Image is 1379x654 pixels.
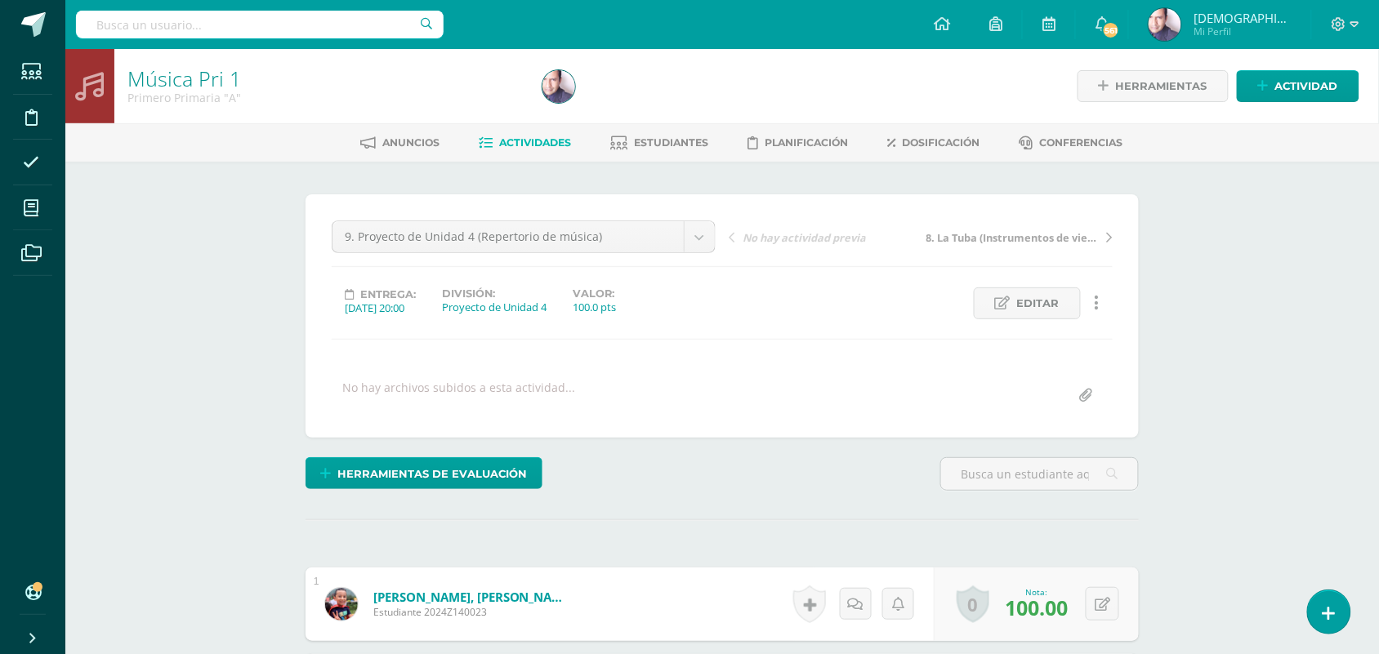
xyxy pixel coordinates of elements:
[1116,71,1207,101] span: Herramientas
[743,230,866,245] span: No hay actividad previa
[127,65,241,92] a: Música Pri 1
[442,287,547,300] label: División:
[442,300,547,314] div: Proyecto de Unidad 4
[748,130,849,156] a: Planificación
[926,230,1100,245] span: 8. La Tuba (Instrumentos de viento)
[383,136,440,149] span: Anuncios
[957,585,989,623] a: 0
[611,130,709,156] a: Estudiantes
[500,136,572,149] span: Actividades
[360,288,416,300] span: Entrega:
[1149,8,1181,41] img: bb97c0accd75fe6aba3753b3e15f42da.png
[338,459,528,489] span: Herramientas de evaluación
[1040,136,1123,149] span: Conferencias
[542,70,575,103] img: bb97c0accd75fe6aba3753b3e15f42da.png
[921,229,1113,245] a: 8. La Tuba (Instrumentos de viento)
[1237,70,1359,102] a: Actividad
[361,130,440,156] a: Anuncios
[480,130,572,156] a: Actividades
[1078,70,1229,102] a: Herramientas
[345,221,672,252] span: 9. Proyecto de Unidad 4 (Repertorio de música)
[332,221,715,252] a: 9. Proyecto de Unidad 4 (Repertorio de música)
[76,11,444,38] input: Busca un usuario...
[1194,24,1292,38] span: Mi Perfil
[345,300,416,315] div: [DATE] 20:00
[306,457,542,489] a: Herramientas de evaluación
[635,136,709,149] span: Estudiantes
[941,458,1138,490] input: Busca un estudiante aquí...
[888,130,980,156] a: Dosificación
[342,380,575,412] div: No hay archivos subidos a esta actividad...
[1017,288,1060,318] span: Editar
[1005,594,1068,621] span: 100.00
[373,605,569,619] span: Estudiante 2024Z140023
[1020,130,1123,156] a: Conferencias
[373,589,569,605] a: [PERSON_NAME], [PERSON_NAME]
[765,136,849,149] span: Planificación
[1102,21,1120,39] span: 561
[1005,586,1068,598] div: Nota:
[325,588,358,621] img: 3e006ecc6661ac28437bf49753170d16.png
[903,136,980,149] span: Dosificación
[1194,10,1292,26] span: [DEMOGRAPHIC_DATA]
[573,287,616,300] label: Valor:
[573,300,616,314] div: 100.0 pts
[127,90,523,105] div: Primero Primaria 'A'
[1275,71,1338,101] span: Actividad
[127,67,523,90] h1: Música Pri 1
